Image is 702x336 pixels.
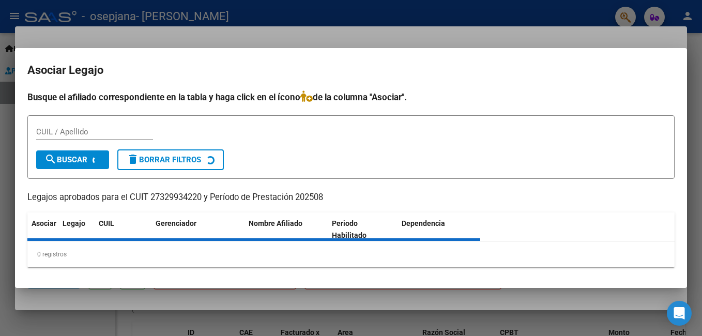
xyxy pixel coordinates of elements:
[58,212,95,247] datatable-header-cell: Legajo
[156,219,196,227] span: Gerenciador
[32,219,56,227] span: Asociar
[27,60,675,80] h2: Asociar Legajo
[151,212,245,247] datatable-header-cell: Gerenciador
[249,219,302,227] span: Nombre Afiliado
[44,153,57,165] mat-icon: search
[667,301,692,326] div: Open Intercom Messenger
[402,219,445,227] span: Dependencia
[63,219,85,227] span: Legajo
[245,212,328,247] datatable-header-cell: Nombre Afiliado
[117,149,224,170] button: Borrar Filtros
[27,90,675,104] h4: Busque el afiliado correspondiente en la tabla y haga click en el ícono de la columna "Asociar".
[398,212,481,247] datatable-header-cell: Dependencia
[95,212,151,247] datatable-header-cell: CUIL
[328,212,398,247] datatable-header-cell: Periodo Habilitado
[332,219,367,239] span: Periodo Habilitado
[127,153,139,165] mat-icon: delete
[99,219,114,227] span: CUIL
[27,241,675,267] div: 0 registros
[27,212,58,247] datatable-header-cell: Asociar
[36,150,109,169] button: Buscar
[44,155,87,164] span: Buscar
[27,191,675,204] p: Legajos aprobados para el CUIT 27329934220 y Período de Prestación 202508
[127,155,201,164] span: Borrar Filtros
